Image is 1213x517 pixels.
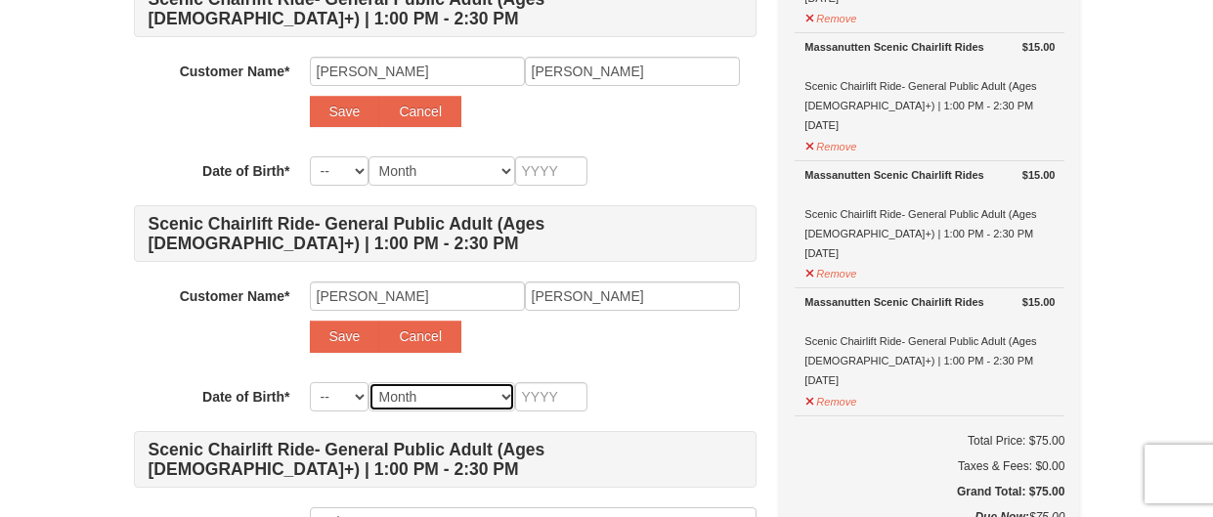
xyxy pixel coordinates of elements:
[804,4,857,28] button: Remove
[379,96,461,127] button: Cancel
[525,57,740,86] input: Last Name
[515,382,587,411] input: YYYY
[310,96,380,127] button: Save
[795,482,1064,501] h5: Grand Total: $75.00
[804,259,857,283] button: Remove
[310,57,525,86] input: First Name
[1022,292,1056,312] strong: $15.00
[804,387,857,411] button: Remove
[134,205,757,262] h4: Scenic Chairlift Ride- General Public Adult (Ages [DEMOGRAPHIC_DATA]+) | 1:00 PM - 2:30 PM
[525,281,740,311] input: Last Name
[804,132,857,156] button: Remove
[795,431,1064,451] h6: Total Price: $75.00
[804,37,1055,135] div: Scenic Chairlift Ride- General Public Adult (Ages [DEMOGRAPHIC_DATA]+) | 1:00 PM - 2:30 PM [DATE]
[795,456,1064,476] div: Taxes & Fees: $0.00
[804,37,1055,57] div: Massanutten Scenic Chairlift Rides
[1022,165,1056,185] strong: $15.00
[515,156,587,186] input: YYYY
[202,389,289,405] strong: Date of Birth*
[202,163,289,179] strong: Date of Birth*
[379,321,461,352] button: Cancel
[804,165,1055,263] div: Scenic Chairlift Ride- General Public Adult (Ages [DEMOGRAPHIC_DATA]+) | 1:00 PM - 2:30 PM [DATE]
[1022,37,1056,57] strong: $15.00
[804,165,1055,185] div: Massanutten Scenic Chairlift Rides
[310,321,380,352] button: Save
[804,292,1055,312] div: Massanutten Scenic Chairlift Rides
[310,281,525,311] input: First Name
[180,64,290,79] strong: Customer Name*
[180,288,290,304] strong: Customer Name*
[134,431,757,488] h4: Scenic Chairlift Ride- General Public Adult (Ages [DEMOGRAPHIC_DATA]+) | 1:00 PM - 2:30 PM
[804,292,1055,390] div: Scenic Chairlift Ride- General Public Adult (Ages [DEMOGRAPHIC_DATA]+) | 1:00 PM - 2:30 PM [DATE]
